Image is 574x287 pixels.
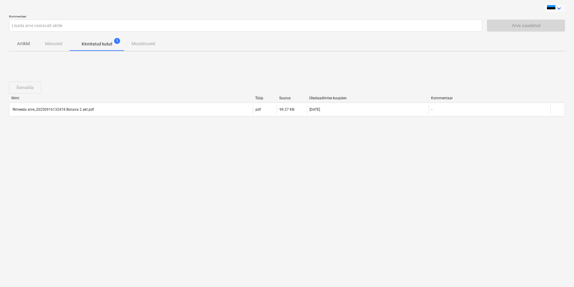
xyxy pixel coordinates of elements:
div: Kommentaar [431,96,548,100]
i: keyboard_arrow_down [555,5,563,12]
p: Kommentaar [9,14,482,20]
p: Artiklid [16,41,31,47]
span: 1 [114,38,120,44]
div: Suurus [279,96,304,100]
div: 99.27 KB [279,107,294,112]
div: Nimi [11,96,250,100]
div: pdf [255,107,261,112]
div: [DATE] [310,107,320,112]
div: Tüüp [255,96,274,100]
div: Üleslaadimise kuupäev [309,96,426,100]
div: Rimeeda arve_20250916132418 Bonava 2 akt.pdf [12,107,94,112]
p: Kinnitatud kulud [82,41,112,47]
